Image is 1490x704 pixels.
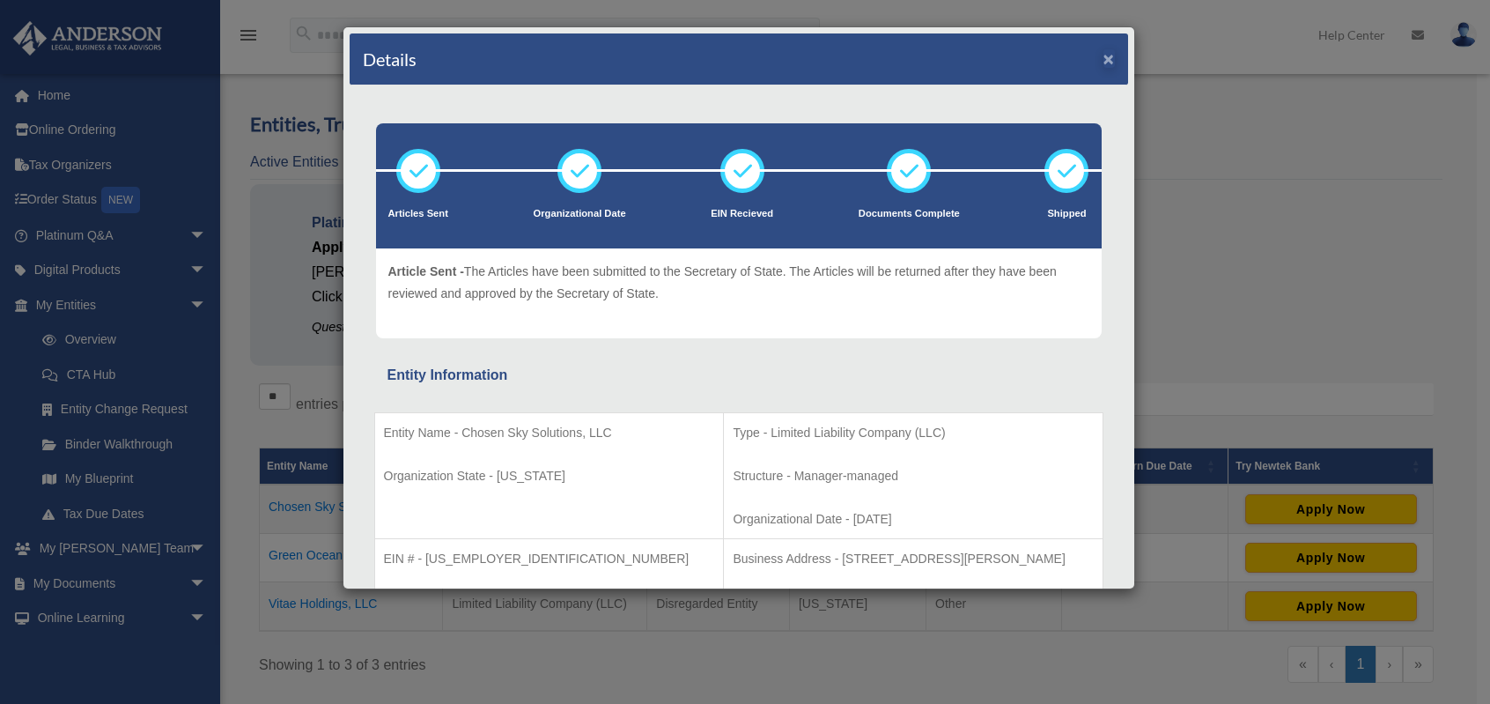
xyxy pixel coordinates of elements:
p: Entity Name - Chosen Sky Solutions, LLC [384,422,715,444]
p: Shipped [1044,205,1088,223]
p: Documents Complete [859,205,960,223]
p: EIN Recieved [711,205,773,223]
p: EIN # - [US_EMPLOYER_IDENTIFICATION_NUMBER] [384,548,715,570]
h4: Details [363,47,417,71]
button: × [1103,49,1115,68]
div: Entity Information [387,363,1090,388]
span: Article Sent - [388,264,464,278]
p: Type - Limited Liability Company (LLC) [733,422,1093,444]
p: Organization State - [US_STATE] [384,465,715,487]
p: The Articles have been submitted to the Secretary of State. The Articles will be returned after t... [388,261,1089,304]
p: Organizational Date - [DATE] [733,508,1093,530]
p: Business Address - [STREET_ADDRESS][PERSON_NAME] [733,548,1093,570]
p: Organizational Date [534,205,626,223]
p: Articles Sent [388,205,448,223]
p: Structure - Manager-managed [733,465,1093,487]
